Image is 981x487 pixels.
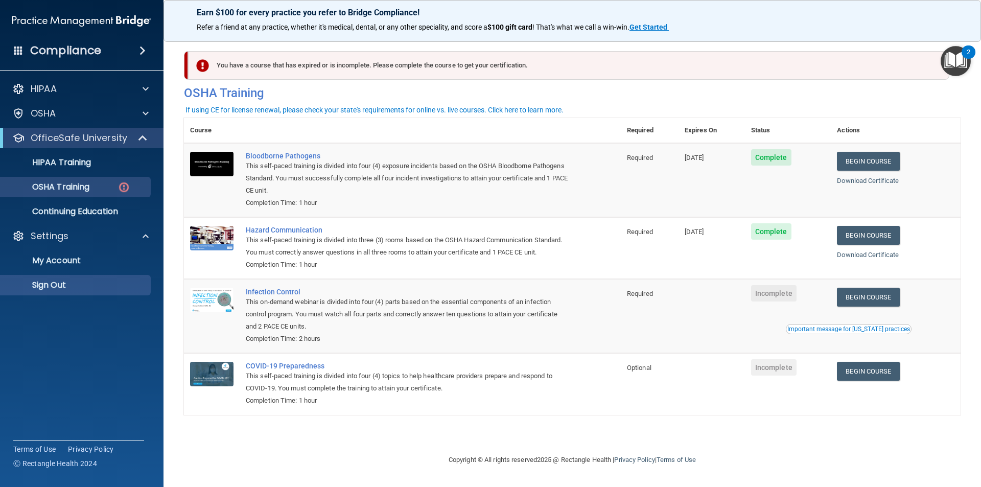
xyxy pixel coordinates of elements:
[837,251,899,259] a: Download Certificate
[751,149,791,166] span: Complete
[751,359,797,376] span: Incomplete
[745,118,831,143] th: Status
[12,83,149,95] a: HIPAA
[246,259,570,271] div: Completion Time: 1 hour
[837,226,899,245] a: Begin Course
[7,256,146,266] p: My Account
[685,154,704,161] span: [DATE]
[487,23,532,31] strong: $100 gift card
[30,43,101,58] h4: Compliance
[751,285,797,302] span: Incomplete
[837,177,899,184] a: Download Certificate
[837,288,899,307] a: Begin Course
[197,8,948,17] p: Earn $100 for every practice you refer to Bridge Compliance!
[679,118,745,143] th: Expires On
[31,107,56,120] p: OSHA
[627,364,651,372] span: Optional
[685,228,704,236] span: [DATE]
[751,223,791,240] span: Complete
[629,23,667,31] strong: Get Started
[786,324,912,334] button: Read this if you are a dental practitioner in the state of CA
[31,83,57,95] p: HIPAA
[31,132,127,144] p: OfficeSafe University
[246,395,570,407] div: Completion Time: 1 hour
[68,444,114,454] a: Privacy Policy
[246,333,570,345] div: Completion Time: 2 hours
[13,444,56,454] a: Terms of Use
[31,230,68,242] p: Settings
[246,362,570,370] a: COVID-19 Preparedness
[621,118,679,143] th: Required
[837,362,899,381] a: Begin Course
[246,234,570,259] div: This self-paced training is divided into three (3) rooms based on the OSHA Hazard Communication S...
[246,197,570,209] div: Completion Time: 1 hour
[246,226,570,234] a: Hazard Communication
[657,456,696,463] a: Terms of Use
[627,290,653,297] span: Required
[7,182,89,192] p: OSHA Training
[7,157,91,168] p: HIPAA Training
[246,152,570,160] a: Bloodborne Pathogens
[532,23,629,31] span: ! That's what we call a win-win.
[831,118,961,143] th: Actions
[787,326,910,332] div: Important message for [US_STATE] practices
[184,118,240,143] th: Course
[118,181,130,194] img: danger-circle.6113f641.png
[12,11,151,31] img: PMB logo
[386,444,759,476] div: Copyright © All rights reserved 2025 @ Rectangle Health | |
[627,228,653,236] span: Required
[614,456,655,463] a: Privacy Policy
[188,51,949,80] div: You have a course that has expired or is incomplete. Please complete the course to get your certi...
[246,160,570,197] div: This self-paced training is divided into four (4) exposure incidents based on the OSHA Bloodborne...
[184,105,565,115] button: If using CE for license renewal, please check your state's requirements for online vs. live cours...
[12,132,148,144] a: OfficeSafe University
[629,23,669,31] a: Get Started
[12,230,149,242] a: Settings
[197,23,487,31] span: Refer a friend at any practice, whether it's medical, dental, or any other speciality, and score a
[184,86,961,100] h4: OSHA Training
[185,106,564,113] div: If using CE for license renewal, please check your state's requirements for online vs. live cours...
[7,280,146,290] p: Sign Out
[627,154,653,161] span: Required
[246,288,570,296] a: Infection Control
[246,370,570,395] div: This self-paced training is divided into four (4) topics to help healthcare providers prepare and...
[246,296,570,333] div: This on-demand webinar is divided into four (4) parts based on the essential components of an inf...
[941,46,971,76] button: Open Resource Center, 2 new notifications
[196,59,209,72] img: exclamation-circle-solid-danger.72ef9ffc.png
[12,107,149,120] a: OSHA
[7,206,146,217] p: Continuing Education
[837,152,899,171] a: Begin Course
[13,458,97,469] span: Ⓒ Rectangle Health 2024
[967,52,970,65] div: 2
